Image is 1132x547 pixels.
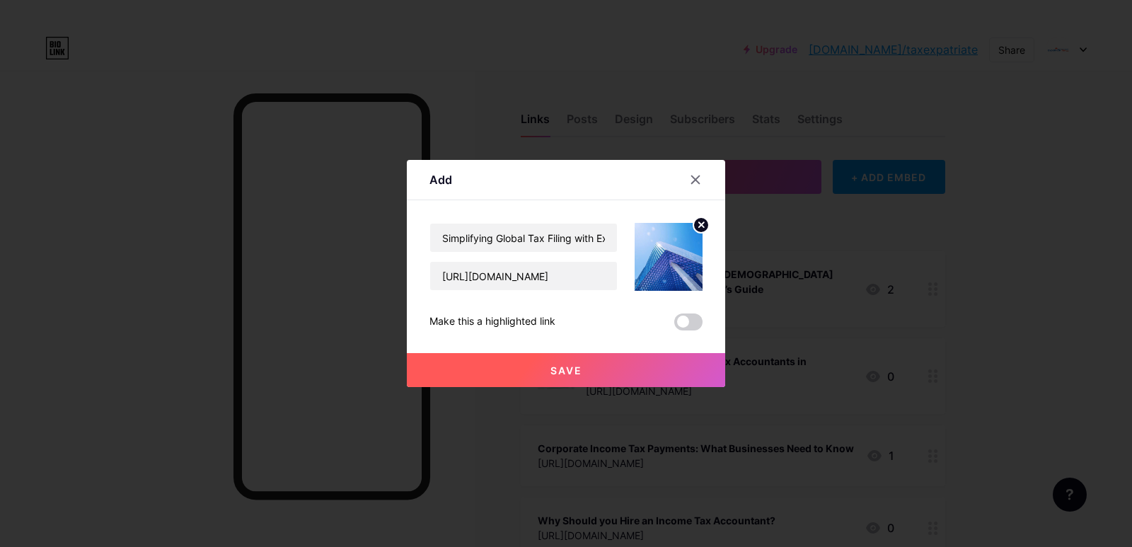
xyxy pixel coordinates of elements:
div: Add [429,171,452,188]
input: URL [430,262,617,290]
button: Save [407,353,725,387]
img: link_thumbnail [635,223,703,291]
input: Title [430,224,617,252]
div: Make this a highlighted link [429,313,555,330]
span: Save [550,364,582,376]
